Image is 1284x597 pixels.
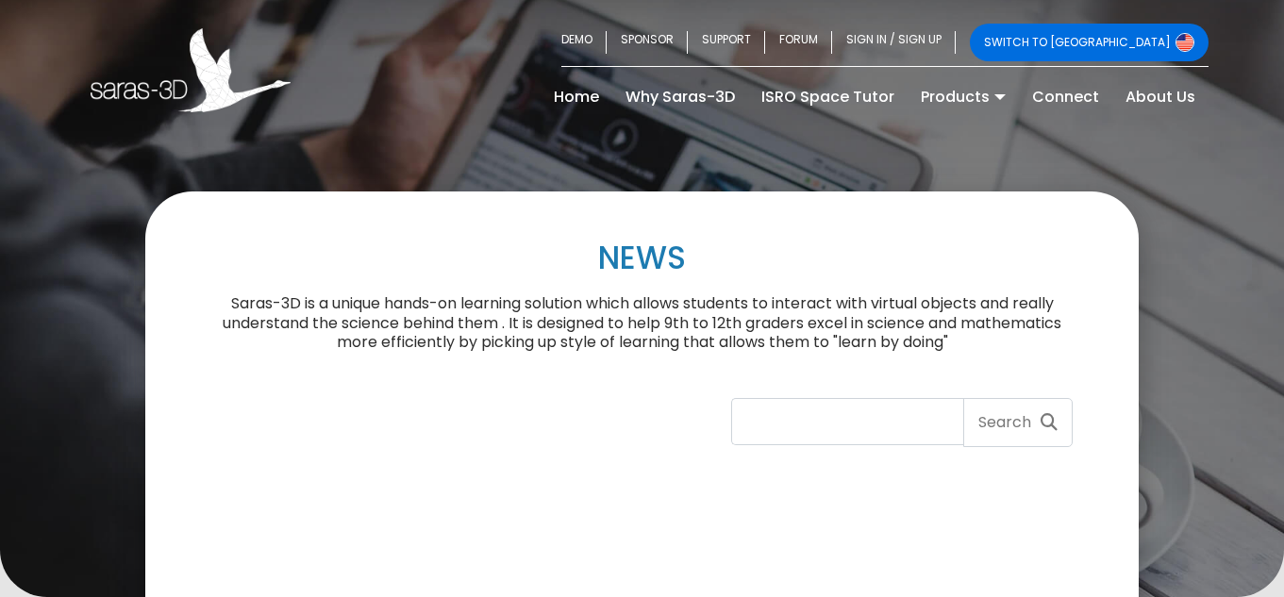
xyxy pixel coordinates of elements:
a: SIGN IN / SIGN UP [832,24,956,61]
p: Saras-3D is a unique hands-on learning solution which allows students to interact with virtual ob... [207,294,1077,353]
a: SPONSOR [607,24,688,61]
img: Switch to USA [1176,33,1194,52]
a: DEMO [561,24,607,61]
a: Home [541,82,612,112]
button: Search [963,398,1073,447]
img: Saras 3D [91,28,292,112]
a: SWITCH TO [GEOGRAPHIC_DATA] [970,24,1209,61]
a: ISRO Space Tutor [748,82,908,112]
a: FORUM [765,24,832,61]
a: About Us [1112,82,1209,112]
a: Products [908,82,1019,112]
p: NEWS [207,239,1077,279]
a: Connect [1019,82,1112,112]
a: Why Saras-3D [612,82,748,112]
a: SUPPORT [688,24,765,61]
